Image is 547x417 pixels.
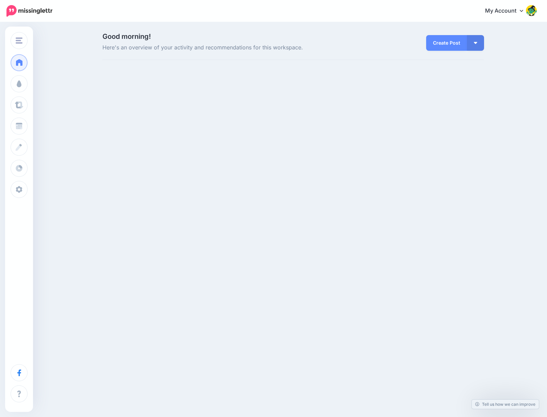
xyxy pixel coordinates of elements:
a: Create Post [426,35,467,51]
span: Good morning! [102,32,151,41]
img: Missinglettr [6,5,52,17]
span: Here's an overview of your activity and recommendations for this workspace. [102,43,353,52]
img: arrow-down-white.png [474,42,477,44]
img: menu.png [16,37,22,44]
a: Tell us how we can improve [472,400,539,409]
a: My Account [478,3,537,19]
